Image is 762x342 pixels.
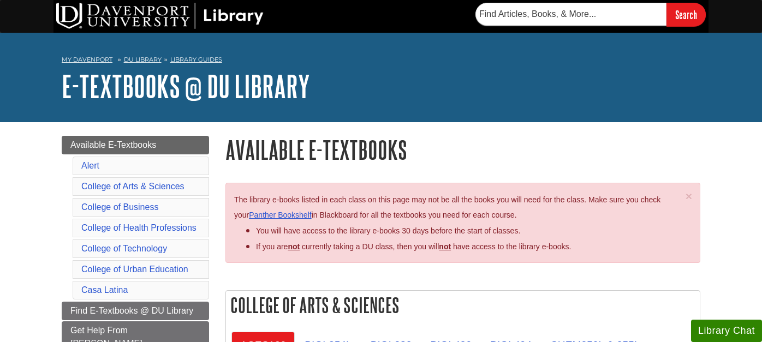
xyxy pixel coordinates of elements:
[439,242,451,251] u: not
[81,285,128,295] a: Casa Latina
[666,3,706,26] input: Search
[686,190,692,202] button: Close
[62,52,700,70] nav: breadcrumb
[56,3,264,29] img: DU Library
[62,55,112,64] a: My Davenport
[256,242,571,251] span: If you are currently taking a DU class, then you will have access to the library e-books.
[70,306,193,315] span: Find E-Textbooks @ DU Library
[81,223,197,232] a: College of Health Professions
[288,242,300,251] strong: not
[475,3,706,26] form: Searches DU Library's articles, books, and more
[62,302,209,320] a: Find E-Textbooks @ DU Library
[686,190,692,202] span: ×
[81,161,99,170] a: Alert
[124,56,162,63] a: DU Library
[81,182,184,191] a: College of Arts & Sciences
[256,226,520,235] span: You will have access to the library e-books 30 days before the start of classes.
[81,244,167,253] a: College of Technology
[226,291,700,320] h2: College of Arts & Sciences
[225,136,700,164] h1: Available E-Textbooks
[249,211,311,219] a: Panther Bookshelf
[70,140,156,149] span: Available E-Textbooks
[475,3,666,26] input: Find Articles, Books, & More...
[62,69,310,103] a: E-Textbooks @ DU Library
[170,56,222,63] a: Library Guides
[691,320,762,342] button: Library Chat
[81,202,158,212] a: College of Business
[62,136,209,154] a: Available E-Textbooks
[81,265,188,274] a: College of Urban Education
[234,195,660,220] span: The library e-books listed in each class on this page may not be all the books you will need for ...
